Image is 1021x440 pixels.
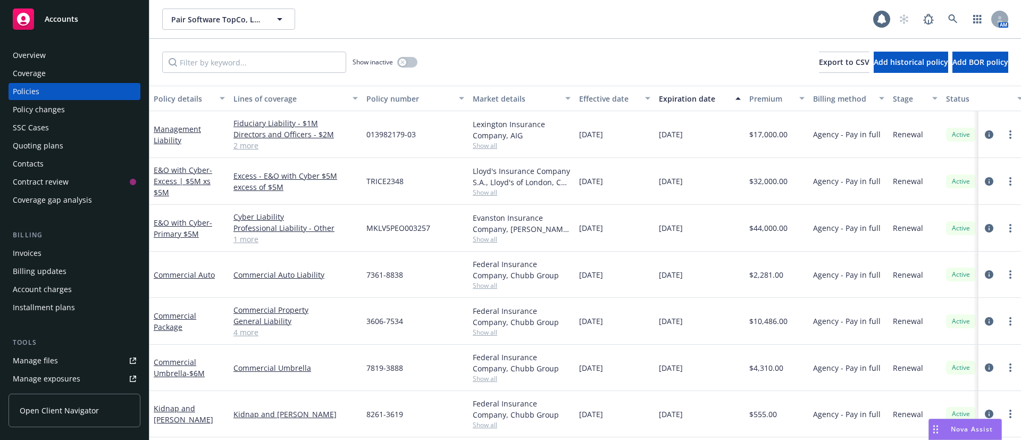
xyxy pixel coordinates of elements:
[9,337,140,348] div: Tools
[13,47,46,64] div: Overview
[154,165,212,197] span: - Excess | $5M xs $5M
[366,176,404,187] span: TRICE2348
[659,222,683,234] span: [DATE]
[233,211,358,222] a: Cyber Liability
[366,316,403,327] span: 3606-7534
[13,192,92,209] div: Coverage gap analysis
[575,86,655,111] button: Effective date
[749,409,777,420] span: $555.00
[1004,408,1017,420] a: more
[233,304,358,316] a: Commercial Property
[983,268,995,281] a: circleInformation
[749,93,793,104] div: Premium
[749,222,788,234] span: $44,000.00
[9,352,140,369] a: Manage files
[9,299,140,316] a: Installment plans
[366,269,403,280] span: 7361-8838
[983,408,995,420] a: circleInformation
[893,316,923,327] span: Renewal
[659,269,683,280] span: [DATE]
[233,327,358,338] a: 4 more
[154,218,212,239] span: - Primary $5M
[13,299,75,316] div: Installment plans
[813,176,881,187] span: Agency - Pay in full
[579,316,603,327] span: [DATE]
[13,173,69,190] div: Contract review
[809,86,889,111] button: Billing method
[13,370,80,387] div: Manage exposures
[366,362,403,373] span: 7819-3888
[9,263,140,280] a: Billing updates
[473,165,571,188] div: Lloyd's Insurance Company S.A., Lloyd's of London, CRC Group
[9,83,140,100] a: Policies
[928,419,1002,440] button: Nova Assist
[13,101,65,118] div: Policy changes
[749,176,788,187] span: $32,000.00
[9,230,140,240] div: Billing
[13,65,46,82] div: Coverage
[659,129,683,140] span: [DATE]
[659,362,683,373] span: [DATE]
[813,269,881,280] span: Agency - Pay in full
[233,269,358,280] a: Commercial Auto Liability
[473,119,571,141] div: Lexington Insurance Company, AIG
[749,362,783,373] span: $4,310.00
[950,317,972,326] span: Active
[45,15,78,23] span: Accounts
[874,52,948,73] button: Add historical policy
[473,281,571,290] span: Show all
[952,52,1008,73] button: Add BOR policy
[813,409,881,420] span: Agency - Pay in full
[362,86,468,111] button: Policy number
[893,362,923,373] span: Renewal
[929,419,942,439] div: Drag to move
[942,9,964,30] a: Search
[1004,175,1017,188] a: more
[154,165,212,197] a: E&O with Cyber
[983,128,995,141] a: circleInformation
[13,155,44,172] div: Contacts
[813,222,881,234] span: Agency - Pay in full
[473,420,571,429] span: Show all
[749,269,783,280] span: $2,281.00
[813,316,881,327] span: Agency - Pay in full
[893,222,923,234] span: Renewal
[967,9,988,30] a: Switch app
[579,269,603,280] span: [DATE]
[9,47,140,64] a: Overview
[229,86,362,111] button: Lines of coverage
[745,86,809,111] button: Premium
[1004,361,1017,374] a: more
[473,212,571,235] div: Evanston Insurance Company, [PERSON_NAME] Insurance, CRC Group
[893,176,923,187] span: Renewal
[813,362,881,373] span: Agency - Pay in full
[366,93,453,104] div: Policy number
[749,129,788,140] span: $17,000.00
[9,245,140,262] a: Invoices
[233,409,358,420] a: Kidnap and [PERSON_NAME]
[579,222,603,234] span: [DATE]
[233,234,358,245] a: 1 more
[579,129,603,140] span: [DATE]
[9,65,140,82] a: Coverage
[13,352,58,369] div: Manage files
[893,9,915,30] a: Start snowing
[154,357,205,378] a: Commercial Umbrella
[9,370,140,387] a: Manage exposures
[1004,315,1017,328] a: more
[950,223,972,233] span: Active
[9,192,140,209] a: Coverage gap analysis
[233,93,346,104] div: Lines of coverage
[9,281,140,298] a: Account charges
[233,222,358,234] a: Professional Liability - Other
[9,101,140,118] a: Policy changes
[233,140,358,151] a: 2 more
[749,316,788,327] span: $10,486.00
[233,118,358,129] a: Fiduciary Liability - $1M
[1004,268,1017,281] a: more
[9,119,140,136] a: SSC Cases
[655,86,745,111] button: Expiration date
[13,83,39,100] div: Policies
[473,141,571,150] span: Show all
